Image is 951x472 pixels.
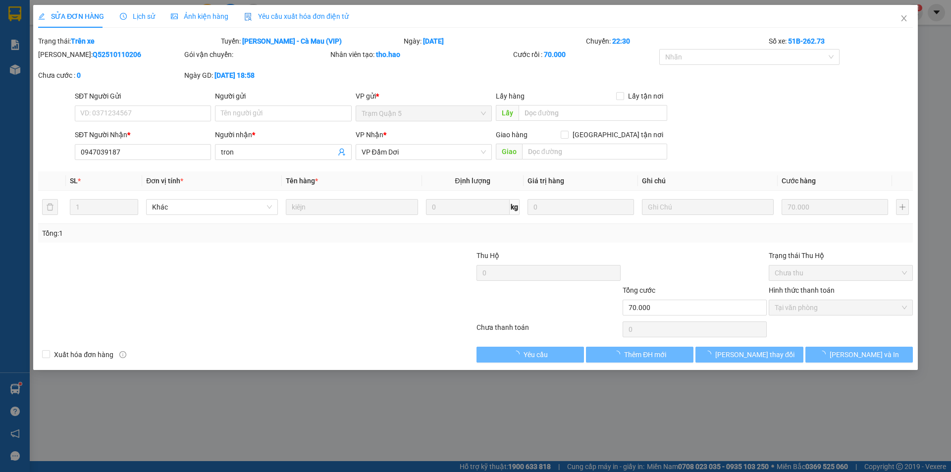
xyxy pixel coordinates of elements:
span: VP Đầm Dơi [362,145,486,159]
span: loading [613,351,624,358]
b: 70.000 [544,51,566,58]
span: edit [38,13,45,20]
div: Tuyến: [220,36,403,47]
div: Chưa cước : [38,70,182,81]
div: Người gửi [215,91,351,102]
div: Gói vận chuyển: [184,49,328,60]
span: info-circle [119,351,126,358]
b: 51B-262.73 [788,37,825,45]
b: 0 [77,71,81,79]
span: Tại văn phòng [775,300,907,315]
span: [GEOGRAPHIC_DATA] tận nơi [569,129,667,140]
th: Ghi chú [638,171,778,191]
b: tho.hao [376,51,400,58]
input: VD: Bàn, Ghế [286,199,418,215]
button: plus [896,199,909,215]
span: Xuất hóa đơn hàng [50,349,117,360]
span: SL [70,177,78,185]
b: [DATE] [423,37,444,45]
span: loading [513,351,524,358]
span: clock-circle [120,13,127,20]
span: kg [510,199,520,215]
span: VP Nhận [356,131,383,139]
input: 0 [528,199,634,215]
span: Yêu cầu xuất hóa đơn điện tử [244,12,349,20]
div: Trạng thái: [37,36,220,47]
div: VP gửi [356,91,492,102]
input: Ghi Chú [642,199,774,215]
span: SỬA ĐƠN HÀNG [38,12,104,20]
span: Giá trị hàng [528,177,564,185]
span: Lấy hàng [496,92,525,100]
div: Ngày: [403,36,585,47]
label: Hình thức thanh toán [769,286,835,294]
button: delete [42,199,58,215]
div: SĐT Người Gửi [75,91,211,102]
span: loading [704,351,715,358]
span: Thêm ĐH mới [624,349,666,360]
div: SĐT Người Nhận [75,129,211,140]
div: Chưa thanh toán [475,322,622,339]
b: 22:30 [612,37,630,45]
input: Dọc đường [519,105,667,121]
span: Đơn vị tính [146,177,183,185]
span: loading [819,351,830,358]
button: [PERSON_NAME] và In [805,347,913,363]
span: Giao [496,144,522,159]
input: Dọc đường [522,144,667,159]
span: Yêu cầu [524,349,548,360]
b: Trên xe [71,37,95,45]
div: Nhân viên tạo: [330,49,511,60]
span: Lịch sử [120,12,155,20]
input: 0 [782,199,888,215]
div: Chuyến: [585,36,768,47]
div: Trạng thái Thu Hộ [769,250,913,261]
b: [PERSON_NAME] - Cà Mau (VIP) [242,37,342,45]
b: [DATE] 18:58 [214,71,255,79]
span: Khác [152,200,272,214]
span: Chưa thu [775,265,907,280]
button: Thêm ĐH mới [586,347,693,363]
span: Cước hàng [782,177,816,185]
span: Tên hàng [286,177,318,185]
span: Trạm Quận 5 [362,106,486,121]
div: Người nhận [215,129,351,140]
span: Thu Hộ [476,252,499,260]
span: Giao hàng [496,131,528,139]
span: [PERSON_NAME] và In [830,349,899,360]
span: Tổng cước [623,286,655,294]
div: Tổng: 1 [42,228,367,239]
div: Cước rồi : [513,49,657,60]
span: picture [171,13,178,20]
span: Định lượng [455,177,490,185]
span: Ảnh kiện hàng [171,12,228,20]
button: Yêu cầu [476,347,584,363]
span: Lấy tận nơi [624,91,667,102]
img: icon [244,13,252,21]
span: [PERSON_NAME] thay đổi [715,349,794,360]
button: [PERSON_NAME] thay đổi [695,347,803,363]
span: Lấy [496,105,519,121]
b: Q52510110206 [93,51,141,58]
div: [PERSON_NAME]: [38,49,182,60]
div: Ngày GD: [184,70,328,81]
div: Số xe: [768,36,914,47]
span: user-add [338,148,346,156]
span: close [900,14,908,22]
button: Close [890,5,918,33]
